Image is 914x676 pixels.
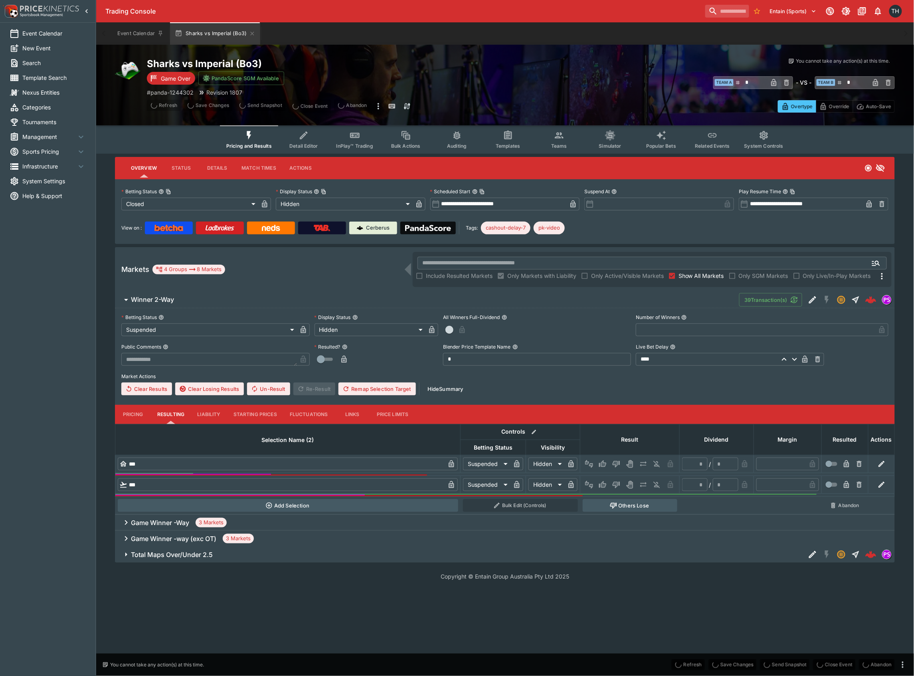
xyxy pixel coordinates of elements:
[591,272,664,280] span: Only Active/Visible Markets
[834,293,849,307] button: Suspended
[121,222,142,234] label: View on :
[158,315,164,320] button: Betting Status
[805,547,820,562] button: Edit Detail
[679,272,724,280] span: Show All Markets
[405,225,451,231] img: Panda Score
[709,460,711,468] div: /
[680,424,754,455] th: Dividend
[121,371,888,383] label: Market Actions
[816,100,853,113] button: Override
[118,499,458,512] button: Add Selection
[744,143,783,149] span: System Controls
[283,405,334,424] button: Fluctuations
[466,222,478,234] label: Tags:
[121,188,157,195] p: Betting Status
[481,222,530,234] div: Betting Target: cerberus
[357,225,363,231] img: Cerberus
[636,343,669,350] p: Live Bet Delay
[834,547,849,562] button: Suspended
[610,478,623,491] button: Lose
[22,147,76,156] span: Sports Pricing
[670,344,676,350] button: Live Bet Delay
[22,44,86,52] span: New Event
[293,383,335,395] span: Re-Result
[115,57,140,83] img: esports.png
[315,343,340,350] p: Resulted?
[227,405,283,424] button: Starting Prices
[715,79,734,86] span: Team A
[863,292,879,308] a: 7a62c787-88d1-47d0-ad3d-3db2131e8e31
[121,383,172,395] button: Clear Results
[338,383,416,395] button: Remap Selection Target
[147,57,521,70] h2: Copy To Clipboard
[22,59,86,67] span: Search
[754,424,822,455] th: Margin
[461,424,580,440] th: Controls
[96,572,914,581] p: Copyright © Entain Group Australia Pty Ltd 2025
[131,519,189,527] h6: Game Winner -Way
[529,427,539,437] button: Bulk edit
[131,551,213,559] h6: Total Maps Over/Under 2.5
[837,295,846,305] svg: Suspended
[22,192,86,200] span: Help & Support
[534,222,565,234] div: Betting Target: cerberus
[170,22,260,45] button: Sharks vs Imperial (Bo3)
[289,143,318,149] span: Detail Editor
[865,294,876,305] div: 7a62c787-88d1-47d0-ad3d-3db2131e8e31
[22,118,86,126] span: Tournaments
[887,2,904,20] button: Todd Henderson
[778,100,816,113] button: Overtype
[822,424,868,455] th: Resulted
[314,225,330,231] img: TabNZ
[374,100,383,113] button: more
[20,6,79,12] img: PriceKinetics
[866,102,891,111] p: Auto-Save
[235,159,283,178] button: Match Times
[877,272,887,281] svg: More
[163,159,199,178] button: Status
[121,314,157,321] p: Betting Status
[651,478,663,491] button: Eliminated In Play
[528,478,565,491] div: Hidden
[199,159,235,178] button: Details
[156,265,222,274] div: 4 Groups 8 Markets
[154,225,183,231] img: Betcha
[611,189,617,194] button: Suspend At
[583,478,595,491] button: Not Set
[705,5,749,18] input: search
[596,458,609,470] button: Win
[837,550,846,559] svg: Suspended
[512,344,518,350] button: Blender Price Template Name
[637,458,650,470] button: Push
[315,314,351,321] p: Display Status
[226,143,272,149] span: Pricing and Results
[534,224,565,232] span: pk-video
[352,315,358,320] button: Display Status
[817,79,835,86] span: Team B
[131,535,216,543] h6: Game Winner -way (exc OT)
[882,550,892,559] div: pandascore
[115,292,739,308] button: Winner 2-Way
[262,225,280,231] img: Neds
[790,189,795,194] button: Copy To Clipboard
[121,265,149,274] h5: Markets
[824,499,866,512] button: Abandon
[22,103,86,111] span: Categories
[783,189,788,194] button: Play Resume TimeCopy To Clipboard
[22,88,86,97] span: Nexus Entities
[220,125,790,154] div: Event type filters
[583,458,595,470] button: Not Set
[502,315,507,320] button: All Winners Full-Dividend
[739,188,781,195] p: Play Resume Time
[22,133,76,141] span: Management
[206,88,242,97] p: Revision 1807
[637,478,650,491] button: Push
[113,22,168,45] button: Event Calendar
[247,383,290,395] button: Un-Result
[863,547,879,563] a: 5f570aba-de97-433f-abb3-44a8819061ae
[839,4,853,18] button: Toggle light/dark mode
[334,405,370,424] button: Links
[105,7,702,16] div: Trading Console
[22,162,76,170] span: Infrastructure
[430,188,471,195] p: Scheduled Start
